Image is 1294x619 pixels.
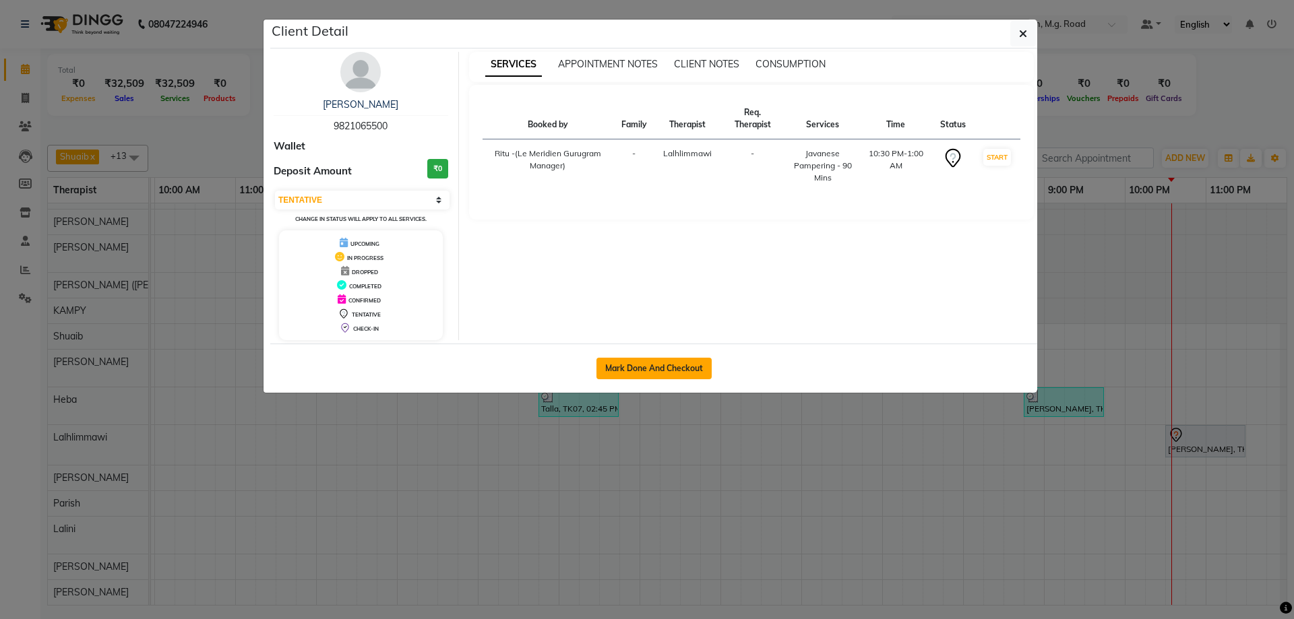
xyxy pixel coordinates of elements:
[349,283,381,290] span: COMPLETED
[720,98,786,139] th: Req. Therapist
[596,358,712,379] button: Mark Done And Checkout
[485,53,542,77] span: SERVICES
[860,98,932,139] th: Time
[427,159,448,178] h3: ₹0
[347,255,383,261] span: IN PROGRESS
[655,98,720,139] th: Therapist
[352,269,378,275] span: DROPPED
[274,164,352,179] span: Deposit Amount
[558,58,658,70] span: APPOINTMENT NOTES
[932,98,974,139] th: Status
[334,120,388,132] span: 9821065500
[756,58,826,70] span: CONSUMPTION
[663,148,712,158] span: Lalhlimmawi
[786,98,860,139] th: Services
[674,58,739,70] span: CLIENT NOTES
[340,52,381,92] img: avatar
[350,240,379,247] span: UPCOMING
[295,216,427,222] small: Change in status will apply to all services.
[483,139,613,193] td: Ritu -(Le Meridien Gurugram Manager)
[794,148,852,184] div: Javanese Pampering - 90 Mins
[613,98,655,139] th: Family
[352,311,381,318] span: TENTATIVE
[353,325,379,332] span: CHECK-IN
[348,297,381,304] span: CONFIRMED
[720,139,786,193] td: -
[983,149,1011,166] button: START
[860,139,932,193] td: 10:30 PM-1:00 AM
[323,98,398,110] a: [PERSON_NAME]
[274,139,305,154] span: Wallet
[613,139,655,193] td: -
[483,98,613,139] th: Booked by
[272,21,348,41] h5: Client Detail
